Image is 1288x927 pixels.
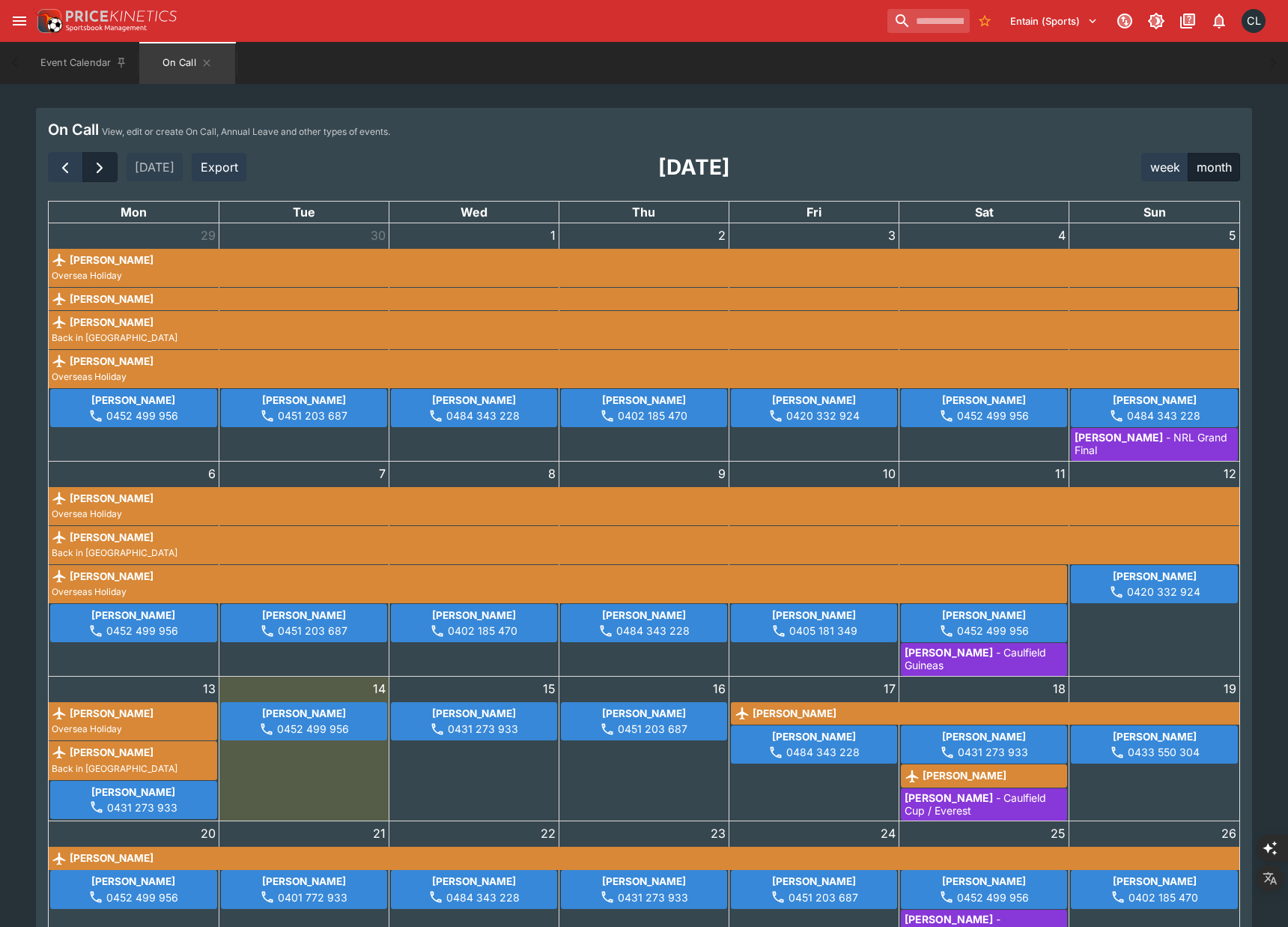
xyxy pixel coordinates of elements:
button: Notifications [1206,7,1233,34]
div: Sergi Montanes on call 0402 185 470 [392,605,556,641]
td: October 19, 2025 [1069,676,1239,821]
td: October 5, 2025 [1069,223,1239,461]
span: Overseas Holiday [52,586,127,597]
b: [PERSON_NAME] [91,875,175,887]
b: [PERSON_NAME] [70,851,154,866]
button: Next month [82,152,118,182]
a: Monday [118,202,150,223]
div: Josh Drayton on leave until 2025-10-12 [49,351,1239,387]
a: October 13, 2025 [200,677,219,701]
button: On Call [139,42,235,84]
a: October 4, 2025 [1055,223,1069,247]
p: 0431 273 933 [618,890,688,905]
b: [PERSON_NAME] [772,609,856,621]
b: [PERSON_NAME] [602,394,686,406]
a: October 20, 2025 [198,821,219,845]
p: 0401 772 933 [278,890,347,905]
b: [PERSON_NAME] [905,791,993,804]
p: 0484 343 228 [786,744,860,760]
a: October 26, 2025 [1218,821,1239,845]
img: PriceKinetics Logo [33,6,63,36]
button: [DATE] [127,153,183,182]
p: 0484 343 228 [616,623,690,638]
b: [PERSON_NAME] [772,731,856,743]
p: 0452 499 956 [277,721,349,737]
a: October 10, 2025 [880,462,899,486]
div: Sergi Montanes on call 0402 185 470 [562,390,726,426]
button: open drawer [6,7,33,34]
button: month [1188,153,1240,182]
b: [PERSON_NAME] [70,745,154,760]
b: [PERSON_NAME] [772,394,856,406]
td: October 8, 2025 [389,461,559,676]
p: Josh Drayton - Caulfield Guineas [902,644,1066,675]
p: 0420 332 924 [786,408,860,423]
div: Wyman Chen on call 0452 499 956 [902,390,1066,426]
div: Wyman Chen on call 0452 499 956 [902,605,1066,641]
a: October 22, 2025 [538,821,559,845]
p: 0452 499 956 [957,623,1029,638]
b: [PERSON_NAME] [91,786,175,798]
a: October 21, 2025 [370,821,389,845]
b: [PERSON_NAME] [91,609,175,621]
div: Jiahao Hao on call 0451 203 687 [222,605,386,641]
div: Jiahao Hao on call 0451 203 687 [732,871,896,908]
b: [PERSON_NAME] [905,913,993,926]
b: [PERSON_NAME] [905,646,993,659]
b: [PERSON_NAME] [1113,570,1197,582]
div: Tofayel on leave until 2025-11-01 [49,848,1239,869]
p: 0402 185 470 [448,623,517,638]
b: [PERSON_NAME] [70,354,154,369]
button: week [1141,153,1188,182]
div: Chad Liu on leave until 2025-10-14 [49,527,1239,564]
b: [PERSON_NAME] [942,609,1026,621]
b: [PERSON_NAME] [942,394,1026,406]
div: Josh Drayton on call 0431 273 933 [902,726,1066,763]
div: Mitch Carter on call 0484 343 228 [732,726,896,763]
p: 0451 203 687 [278,408,347,423]
p: 0452 499 956 [106,890,178,905]
a: September 29, 2025 [198,223,219,247]
p: 0451 203 687 [789,890,858,905]
td: October 3, 2025 [729,223,899,461]
b: [PERSON_NAME] [432,875,516,887]
td: October 9, 2025 [559,461,729,676]
span: Oversea Holiday [52,270,122,281]
b: [PERSON_NAME] [262,394,346,406]
b: [PERSON_NAME] [942,731,1026,743]
div: Josh Drayton on call 0431 273 933 [51,782,216,818]
div: Jordan Frish on call 0405 181 349 [732,605,896,641]
div: Mitch Carter on call 0484 343 228 [1072,390,1237,426]
b: [PERSON_NAME] [432,609,516,621]
td: September 30, 2025 [219,223,389,461]
p: 0431 273 933 [448,721,518,737]
div: Richard Costa on leave until 2025-10-06 [49,289,1237,309]
td: October 7, 2025 [219,461,389,676]
b: [PERSON_NAME] [262,707,346,719]
b: [PERSON_NAME] [70,253,154,268]
b: [PERSON_NAME] [602,875,686,887]
td: October 18, 2025 [899,676,1069,821]
b: [PERSON_NAME] [1075,431,1163,444]
td: October 12, 2025 [1069,461,1239,676]
b: [PERSON_NAME] [70,315,154,330]
td: October 2, 2025 [559,223,729,461]
button: No Bookmarks [973,9,997,33]
td: September 29, 2025 [49,223,219,461]
b: [PERSON_NAME] [1113,731,1197,743]
button: Previous month [48,152,83,182]
a: Saturday [972,202,997,223]
button: Documentation [1174,7,1201,34]
button: Export [192,153,246,182]
a: October 17, 2025 [881,677,899,701]
b: [PERSON_NAME] [432,707,516,719]
p: View, edit or create On Call, Annual Leave and other types of events. [102,124,390,139]
div: Sergi Montanes on call 0402 185 470 [1072,871,1237,908]
div: Tofayel on leave until 2025-11-01 [732,703,1239,724]
b: [PERSON_NAME] [602,707,686,719]
div: Josh Drayton on call 0431 273 933 [562,871,726,908]
p: 0484 343 228 [446,890,520,905]
div: Wyman Chen on call 0452 499 956 [51,605,216,641]
div: Chad Liu on call 0433 550 304 [1072,726,1237,763]
p: 0402 185 470 [618,408,687,423]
